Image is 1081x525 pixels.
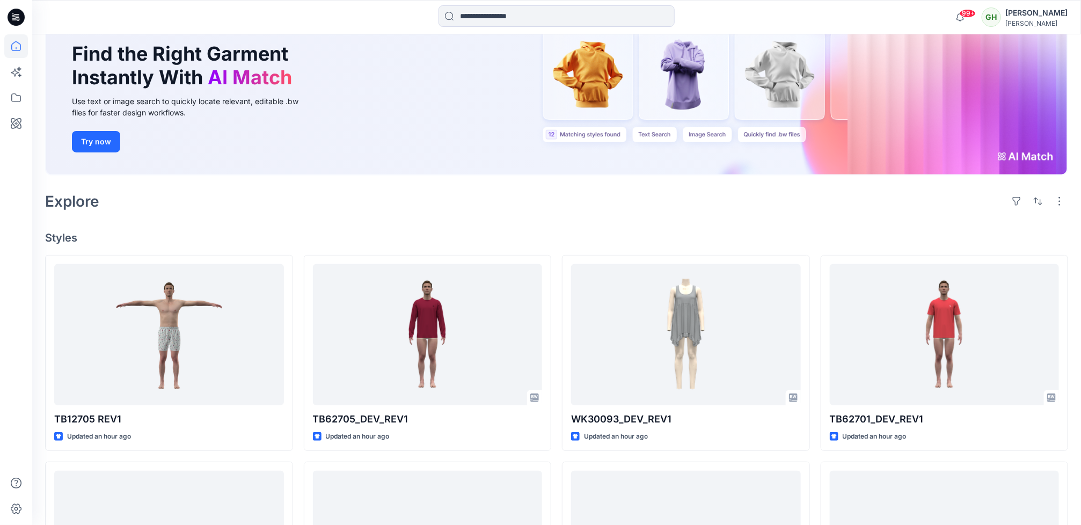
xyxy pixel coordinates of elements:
[571,412,801,427] p: WK30093_DEV_REV1
[313,264,543,405] a: TB62705_DEV_REV1
[1005,19,1068,27] div: [PERSON_NAME]
[571,264,801,405] a: WK30093_DEV_REV1
[960,9,976,18] span: 99+
[830,264,1060,405] a: TB62701_DEV_REV1
[45,231,1068,244] h4: Styles
[72,42,297,89] h1: Find the Right Garment Instantly With
[1005,6,1068,19] div: [PERSON_NAME]
[72,131,120,152] button: Try now
[313,412,543,427] p: TB62705_DEV_REV1
[584,431,648,442] p: Updated an hour ago
[54,412,284,427] p: TB12705 REV1
[54,264,284,405] a: TB12705 REV1
[982,8,1001,27] div: GH
[45,193,99,210] h2: Explore
[843,431,907,442] p: Updated an hour ago
[67,431,131,442] p: Updated an hour ago
[326,431,390,442] p: Updated an hour ago
[830,412,1060,427] p: TB62701_DEV_REV1
[208,65,292,89] span: AI Match
[72,96,313,118] div: Use text or image search to quickly locate relevant, editable .bw files for faster design workflows.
